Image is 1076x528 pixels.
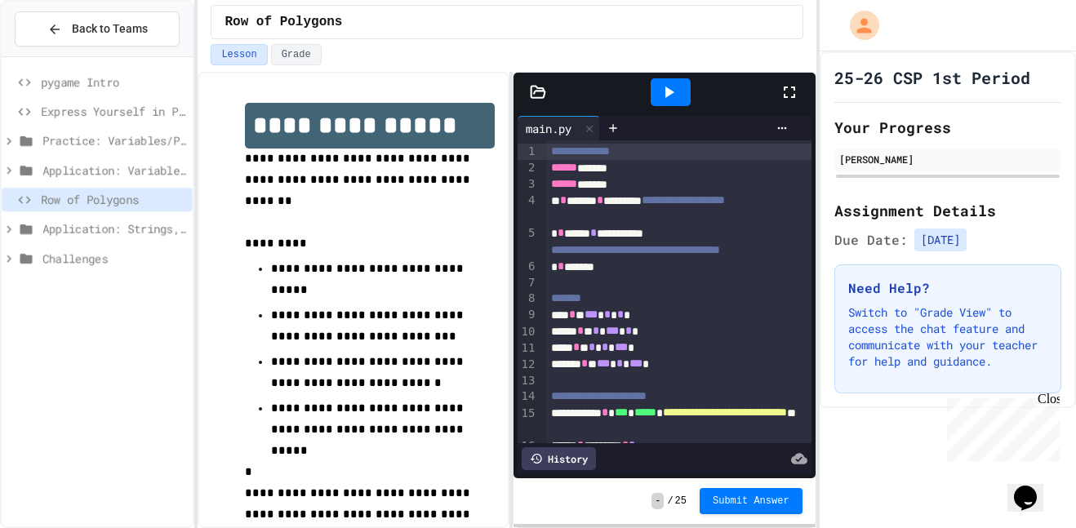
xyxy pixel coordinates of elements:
div: My Account [833,7,883,44]
div: 5 [518,225,538,258]
div: 7 [518,275,538,291]
h2: Assignment Details [834,199,1061,222]
span: Application: Variables/Print [42,162,186,179]
span: Express Yourself in Python! [41,103,186,120]
div: 12 [518,357,538,373]
div: 9 [518,307,538,323]
span: Challenges [42,250,186,267]
div: 11 [518,340,538,357]
span: Row of Polygons [225,12,342,32]
button: Grade [271,44,322,65]
iframe: chat widget [1007,463,1060,512]
div: 10 [518,324,538,340]
button: Back to Teams [15,11,180,47]
div: 4 [518,193,538,225]
h2: Your Progress [834,116,1061,139]
span: - [651,493,664,509]
div: 14 [518,388,538,405]
div: 8 [518,291,538,307]
span: / [667,495,673,508]
h1: 25-26 CSP 1st Period [834,66,1030,89]
div: 13 [518,373,538,389]
div: 15 [518,406,538,438]
div: main.py [518,116,600,140]
h3: Need Help? [848,278,1047,298]
p: Switch to "Grade View" to access the chat feature and communicate with your teacher for help and ... [848,304,1047,370]
div: [PERSON_NAME] [839,152,1056,166]
span: Back to Teams [72,20,148,38]
div: 6 [518,259,538,275]
span: Practice: Variables/Print [42,132,186,149]
span: Submit Answer [713,495,789,508]
span: Application: Strings, Inputs, Math [42,220,186,237]
div: 2 [518,160,538,176]
button: Lesson [211,44,267,65]
div: 16 [518,438,538,455]
div: History [522,447,596,470]
div: Chat with us now!Close [7,7,113,104]
span: Row of Polygons [41,191,186,208]
iframe: chat widget [940,392,1060,461]
span: 25 [675,495,687,508]
span: Due Date: [834,230,908,250]
div: 3 [518,176,538,193]
button: Submit Answer [700,488,803,514]
div: main.py [518,120,580,137]
span: pygame Intro [41,73,186,91]
div: 1 [518,144,538,160]
span: [DATE] [914,229,967,251]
